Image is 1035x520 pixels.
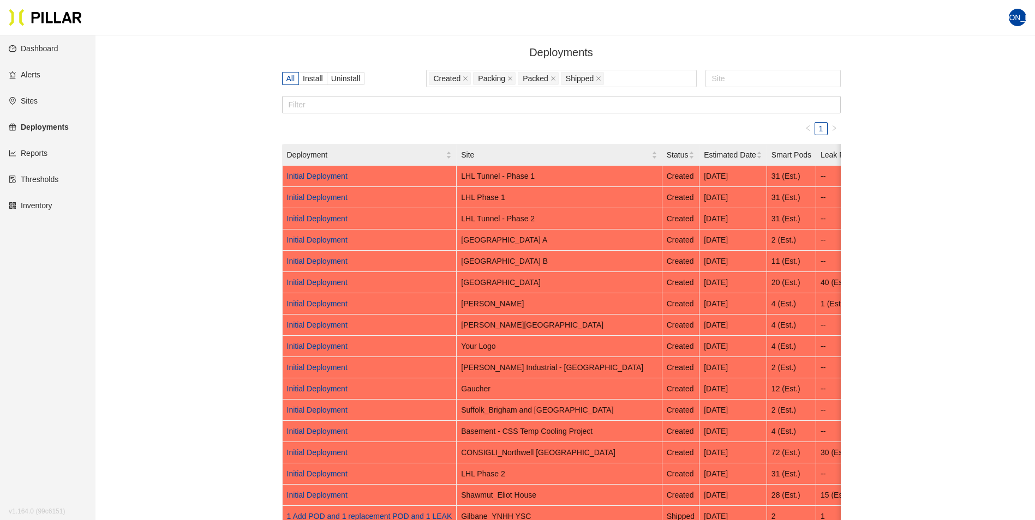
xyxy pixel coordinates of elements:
[704,149,756,161] span: Estimated Date
[457,421,662,442] td: Basement - CSS Temp Cooling Project
[816,315,865,336] td: --
[767,272,816,293] td: 20 (Est.)
[816,272,865,293] td: 40 (Est.)
[662,187,699,208] td: Created
[767,293,816,315] td: 4 (Est.)
[457,463,662,485] td: LHL Phase 2
[699,166,767,187] td: [DATE]
[331,74,361,83] span: Uninstall
[816,144,865,166] th: Leak Pucks
[662,463,699,485] td: Created
[9,70,40,79] a: alertAlerts
[529,46,593,58] span: Deployments
[699,378,767,400] td: [DATE]
[767,144,816,166] th: Smart Pods
[662,166,699,187] td: Created
[9,175,58,184] a: exceptionThresholds
[507,76,513,82] span: close
[828,122,841,135] button: right
[699,485,767,506] td: [DATE]
[767,485,816,506] td: 28 (Est.)
[699,187,767,208] td: [DATE]
[9,9,82,26] a: Pillar Technologies
[767,463,816,485] td: 31 (Est.)
[816,400,865,421] td: --
[815,123,827,135] a: 1
[662,485,699,506] td: Created
[662,251,699,272] td: Created
[662,357,699,378] td: Created
[699,357,767,378] td: [DATE]
[287,299,348,308] a: Initial Deployment
[9,201,52,210] a: qrcodeInventory
[767,315,816,336] td: 4 (Est.)
[9,123,69,131] a: giftDeployments
[801,122,815,135] button: left
[767,187,816,208] td: 31 (Est.)
[767,400,816,421] td: 2 (Est.)
[551,76,556,82] span: close
[816,336,865,357] td: --
[287,469,348,478] a: Initial Deployment
[662,421,699,442] td: Created
[816,378,865,400] td: --
[816,166,865,187] td: --
[463,76,468,82] span: close
[816,421,865,442] td: --
[801,122,815,135] li: Previous Page
[662,442,699,463] td: Created
[699,251,767,272] td: [DATE]
[816,251,865,272] td: --
[287,257,348,265] a: Initial Deployment
[805,125,811,131] span: left
[662,400,699,421] td: Created
[523,72,548,84] span: Packed
[699,315,767,336] td: [DATE]
[767,166,816,187] td: 31 (Est.)
[699,400,767,421] td: [DATE]
[287,448,348,457] a: Initial Deployment
[767,357,816,378] td: 2 (Est.)
[662,293,699,315] td: Created
[816,485,865,506] td: 15 (Est.)
[816,229,865,251] td: --
[816,187,865,208] td: --
[287,321,348,329] a: Initial Deployment
[566,72,594,84] span: Shipped
[287,214,348,223] a: Initial Deployment
[828,122,841,135] li: Next Page
[767,421,816,442] td: 4 (Est.)
[457,336,662,357] td: Your Logo
[457,357,662,378] td: [PERSON_NAME] Industrial - [GEOGRAPHIC_DATA]
[662,229,699,251] td: Created
[287,384,348,393] a: Initial Deployment
[662,336,699,357] td: Created
[457,400,662,421] td: Suffolk_Brigham and [GEOGRAPHIC_DATA]
[816,293,865,315] td: 1 (Est.)
[287,427,348,436] a: Initial Deployment
[457,293,662,315] td: [PERSON_NAME]
[662,272,699,293] td: Created
[303,74,323,83] span: Install
[457,187,662,208] td: LHL Phase 1
[287,342,348,350] a: Initial Deployment
[287,172,348,180] a: Initial Deployment
[815,122,828,135] li: 1
[699,421,767,442] td: [DATE]
[699,229,767,251] td: [DATE]
[286,74,295,83] span: All
[699,336,767,357] td: [DATE]
[9,44,58,53] a: dashboardDashboard
[457,485,662,506] td: Shawmut_Eliot House
[287,363,348,372] a: Initial Deployment
[457,378,662,400] td: Gaucher
[662,208,699,229] td: Created
[287,235,348,244] a: Initial Deployment
[767,251,816,272] td: 11 (Est.)
[434,72,461,84] span: Created
[461,149,651,161] span: Site
[287,406,348,414] a: Initial Deployment
[596,76,601,82] span: close
[699,208,767,229] td: [DATE]
[9,96,38,105] a: environmentSites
